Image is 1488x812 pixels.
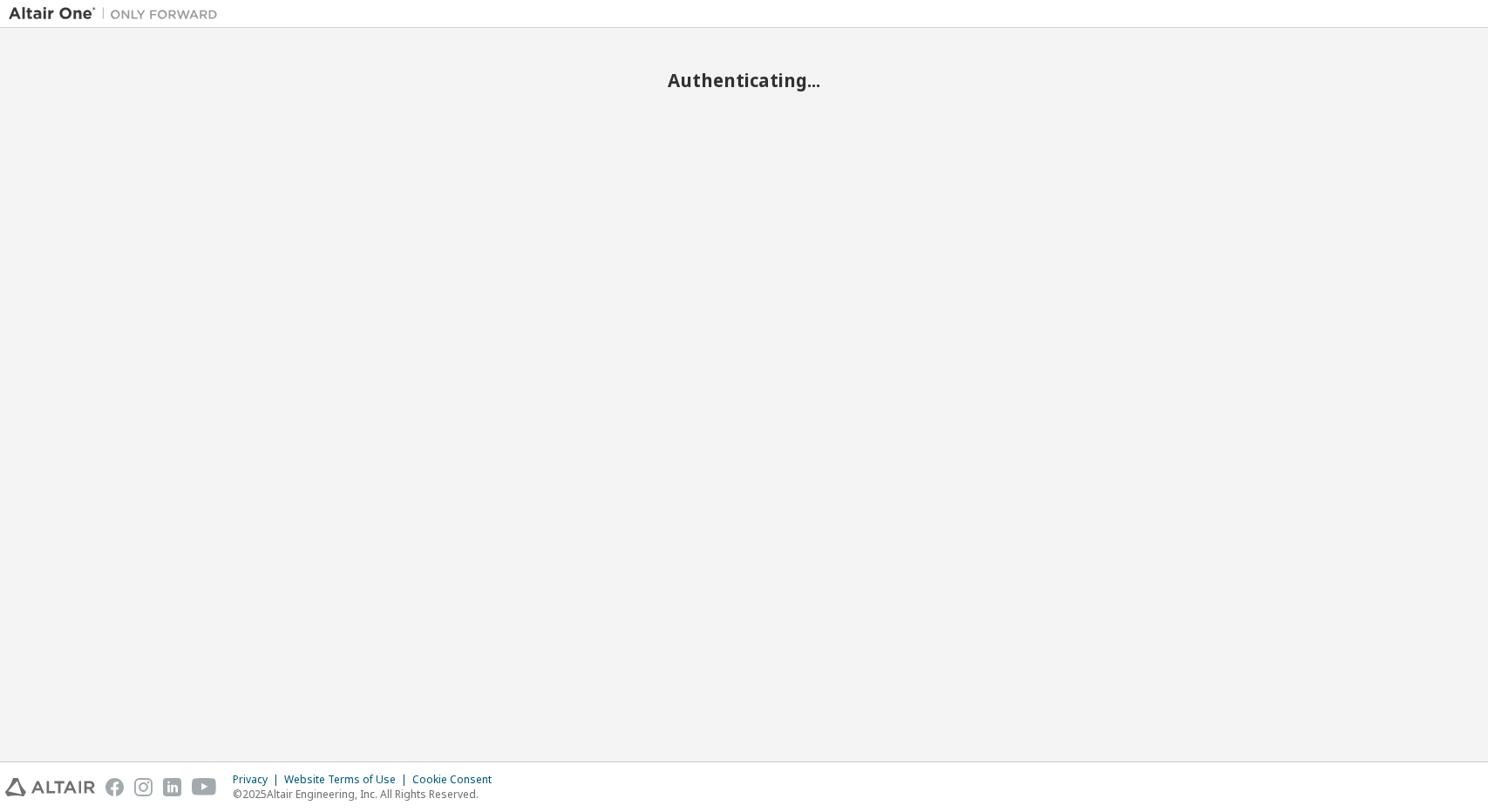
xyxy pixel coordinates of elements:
[105,778,124,796] img: facebook.svg
[284,773,412,787] div: Website Terms of Use
[412,773,502,787] div: Cookie Consent
[233,773,284,787] div: Privacy
[134,778,153,796] img: instagram.svg
[233,787,502,802] p: © 2025 Altair Engineering, Inc. All Rights Reserved.
[192,778,217,796] img: youtube.svg
[163,778,181,796] img: linkedin.svg
[9,69,1479,91] h2: Authenticating...
[5,778,95,796] img: altair_logo.svg
[9,5,227,23] img: Altair One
